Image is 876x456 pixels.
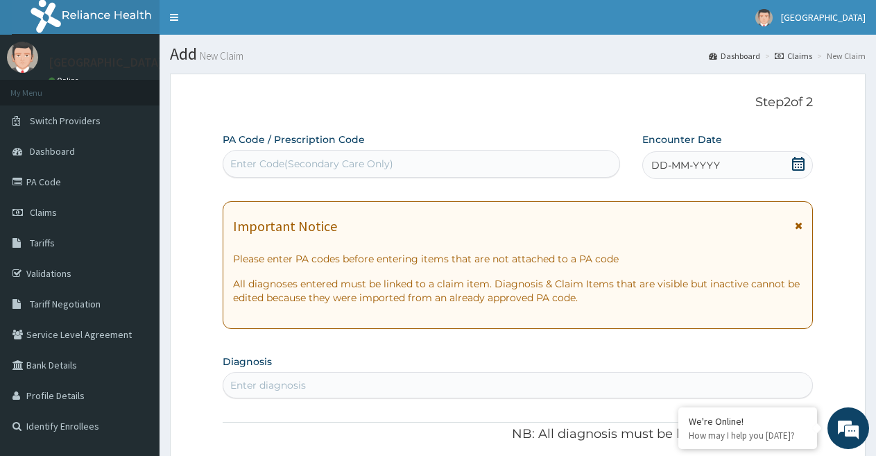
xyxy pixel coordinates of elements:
[49,56,163,69] p: [GEOGRAPHIC_DATA]
[775,50,812,62] a: Claims
[230,157,393,171] div: Enter Code(Secondary Care Only)
[30,145,75,158] span: Dashboard
[233,277,802,305] p: All diagnoses entered must be linked to a claim item. Diagnosis & Claim Items that are visible bu...
[230,378,306,392] div: Enter diagnosis
[755,9,773,26] img: User Image
[642,133,722,146] label: Encounter Date
[30,115,101,127] span: Switch Providers
[170,45,866,63] h1: Add
[689,415,807,428] div: We're Online!
[223,425,813,444] p: NB: All diagnosis must be linked to a claim item
[49,76,82,85] a: Online
[30,206,57,219] span: Claims
[709,50,760,62] a: Dashboard
[814,50,866,62] li: New Claim
[30,298,101,310] span: Tariff Negotiation
[233,219,337,234] h1: Important Notice
[7,42,38,73] img: User Image
[651,158,720,172] span: DD-MM-YYYY
[689,430,807,441] p: How may I help you today?
[781,11,866,24] span: [GEOGRAPHIC_DATA]
[223,355,272,369] label: Diagnosis
[223,133,365,146] label: PA Code / Prescription Code
[233,252,802,266] p: Please enter PA codes before entering items that are not attached to a PA code
[223,95,813,110] p: Step 2 of 2
[30,237,55,249] span: Tariffs
[197,51,243,61] small: New Claim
